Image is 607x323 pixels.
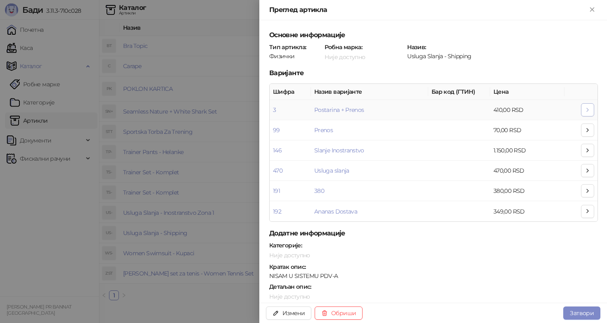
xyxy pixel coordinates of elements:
a: Ananas Dostava [314,208,357,215]
button: Обриши [315,306,363,320]
strong: Назив : [407,43,426,51]
a: 3 [273,106,276,114]
a: 380 [314,187,324,195]
strong: Робна марка : [325,43,362,51]
td: 349,00 RSD [490,201,564,221]
strong: Кратак опис : [269,263,306,271]
td: 410,00 RSD [490,100,564,120]
td: 470,00 RSD [490,161,564,181]
a: 146 [273,147,282,154]
th: Цена [490,84,564,100]
div: Usluga Slanja - Shipping [406,52,598,60]
button: Затвори [563,306,600,320]
div: Физички [268,52,322,60]
span: Није доступно [269,293,310,300]
a: Usluga slanja [314,167,349,174]
div: NISAM U SISTEMU PDV-A [268,272,598,280]
strong: Детаљан опис : [269,283,311,290]
h5: Додатне информације [269,228,597,238]
td: 380,00 RSD [490,181,564,201]
a: 470 [273,167,282,174]
span: Није доступно [325,53,365,61]
button: Измени [266,306,311,320]
th: Назив варијанте [311,84,428,100]
a: Slanje Inostranstvo [314,147,364,154]
a: Prenos [314,126,333,134]
a: Postarina + Prenos [314,106,364,114]
a: 191 [273,187,280,195]
th: Шифра [270,84,311,100]
h5: Основне информације [269,30,597,40]
strong: Тип артикла : [269,43,306,51]
h5: Варијанте [269,68,597,78]
td: 1.150,00 RSD [490,140,564,161]
strong: Категорије : [269,242,302,249]
button: Close [587,5,597,15]
a: 192 [273,208,281,215]
th: Бар код (ГТИН) [428,84,490,100]
div: Преглед артикла [269,5,587,15]
td: 70,00 RSD [490,120,564,140]
a: 99 [273,126,280,134]
span: Није доступно [269,252,310,259]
